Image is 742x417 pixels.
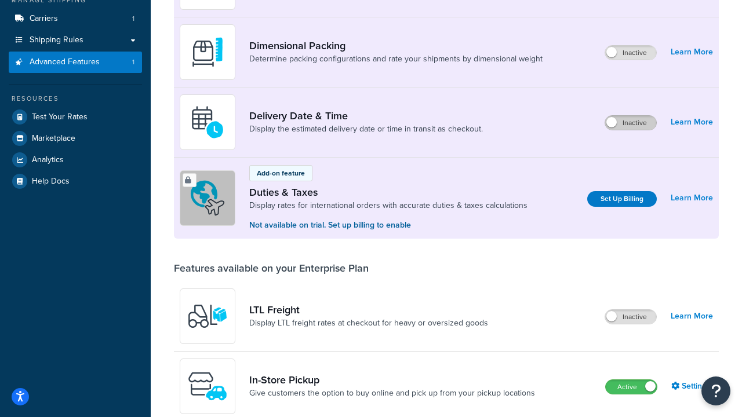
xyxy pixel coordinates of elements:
[32,177,70,186] span: Help Docs
[605,46,656,60] label: Inactive
[249,200,528,211] a: Display rates for international orders with accurate duties & taxes calculations
[257,168,305,178] p: Add-on feature
[249,39,543,52] a: Dimensional Packing
[249,123,483,135] a: Display the estimated delivery date or time in transit as checkout.
[249,186,528,199] a: Duties & Taxes
[9,171,142,192] a: Help Docs
[174,262,369,275] div: Features available on your Enterprise Plan
[249,219,528,232] p: Not available on trial. Set up billing to enable
[9,107,142,127] a: Test Your Rates
[9,128,142,149] a: Marketplace
[9,149,142,170] a: Analytics
[587,191,657,207] a: Set Up Billing
[249,53,543,65] a: Determine packing configurations and rate your shipments by dimensional weight
[671,378,713,394] a: Settings
[671,190,713,206] a: Learn More
[9,8,142,30] li: Carriers
[30,57,100,67] span: Advanced Features
[132,14,134,24] span: 1
[32,134,75,144] span: Marketplace
[606,380,657,394] label: Active
[187,366,228,407] img: wfgcfpwTIucLEAAAAASUVORK5CYII=
[9,8,142,30] a: Carriers1
[187,32,228,72] img: DTVBYsAAAAAASUVORK5CYII=
[9,30,142,51] a: Shipping Rules
[132,57,134,67] span: 1
[671,114,713,130] a: Learn More
[605,116,656,130] label: Inactive
[187,296,228,336] img: y79ZsPf0fXUFUhFXDzUgf+ktZg5F2+ohG75+v3d2s1D9TjoU8PiyCIluIjV41seZevKCRuEjTPPOKHJsQcmKCXGdfprl3L4q7...
[30,35,83,45] span: Shipping Rules
[671,44,713,60] a: Learn More
[187,102,228,142] img: gfkeb5ejjkALwAAAABJRU5ErkJggg==
[9,52,142,73] a: Advanced Features1
[30,14,58,24] span: Carriers
[671,308,713,324] a: Learn More
[32,112,88,122] span: Test Your Rates
[249,317,488,329] a: Display LTL freight rates at checkout for heavy or oversized goods
[701,376,730,405] button: Open Resource Center
[249,303,488,316] a: LTL Freight
[249,109,483,122] a: Delivery Date & Time
[249,374,535,386] a: In-Store Pickup
[32,155,64,165] span: Analytics
[605,310,656,324] label: Inactive
[249,387,535,399] a: Give customers the option to buy online and pick up from your pickup locations
[9,94,142,104] div: Resources
[9,52,142,73] li: Advanced Features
